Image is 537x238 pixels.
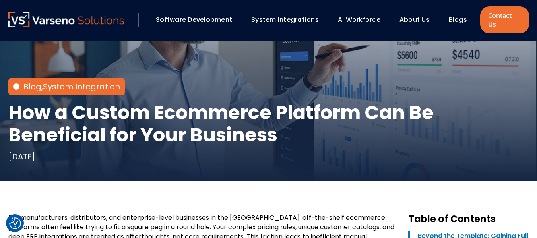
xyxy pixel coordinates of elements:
div: System Integrations [247,13,330,27]
div: AI Workforce [334,13,392,27]
a: Blog [23,81,41,92]
a: Software Development [156,15,232,24]
a: Varseno Solutions – Product Engineering & IT Services [8,12,124,28]
a: About Us [399,15,430,24]
button: Cookie Settings [9,217,21,229]
img: Varseno Solutions – Product Engineering & IT Services [8,12,124,27]
div: Software Development [152,13,243,27]
a: System Integration [43,81,120,92]
div: Blogs [445,13,478,27]
h1: How a Custom Ecommerce Platform Can Be Beneficial for Your Business [8,102,529,146]
div: [DATE] [8,151,35,162]
img: Revisit consent button [9,217,21,229]
div: About Us [395,13,441,27]
div: , [23,81,120,92]
a: Blogs [449,15,467,24]
a: AI Workforce [338,15,380,24]
a: Contact Us [480,6,529,33]
a: System Integrations [251,15,319,24]
h3: Table of Contents [408,213,529,225]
